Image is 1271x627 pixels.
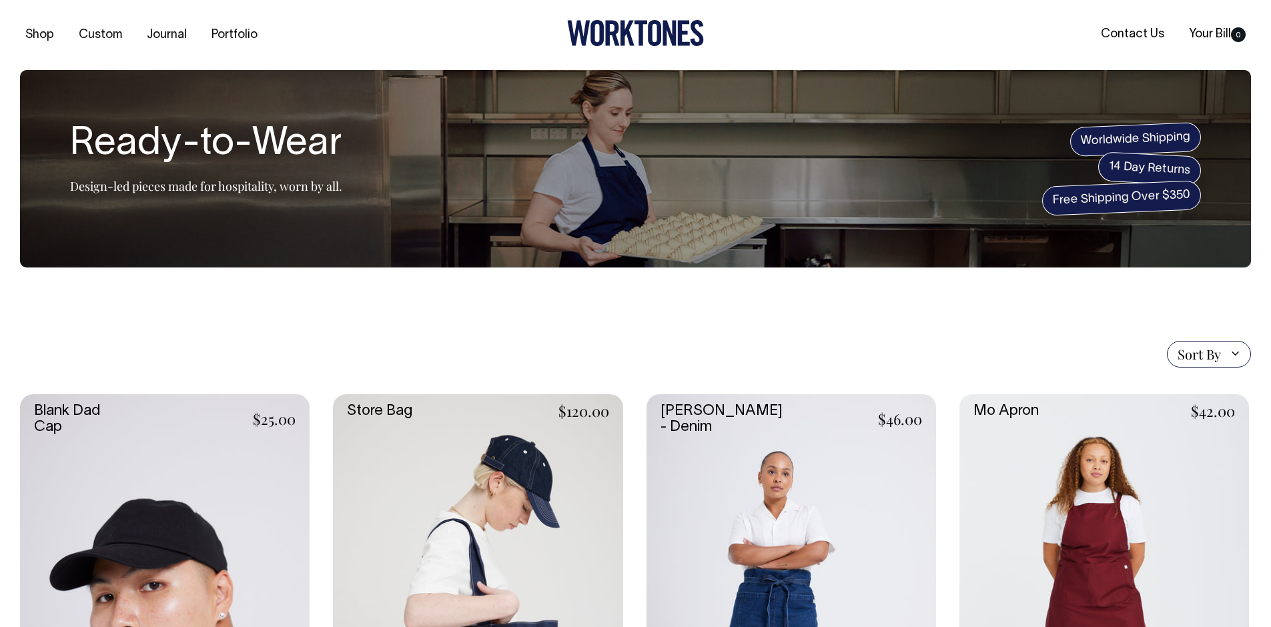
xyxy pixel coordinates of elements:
[1231,27,1246,42] span: 0
[1184,23,1251,45] a: Your Bill0
[1070,122,1202,157] span: Worldwide Shipping
[1041,180,1202,216] span: Free Shipping Over $350
[1098,151,1202,186] span: 14 Day Returns
[1178,346,1221,362] span: Sort By
[206,24,263,46] a: Portfolio
[70,178,342,194] p: Design-led pieces made for hospitality, worn by all.
[20,24,59,46] a: Shop
[70,123,342,166] h1: Ready-to-Wear
[73,24,127,46] a: Custom
[1096,23,1170,45] a: Contact Us
[141,24,192,46] a: Journal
